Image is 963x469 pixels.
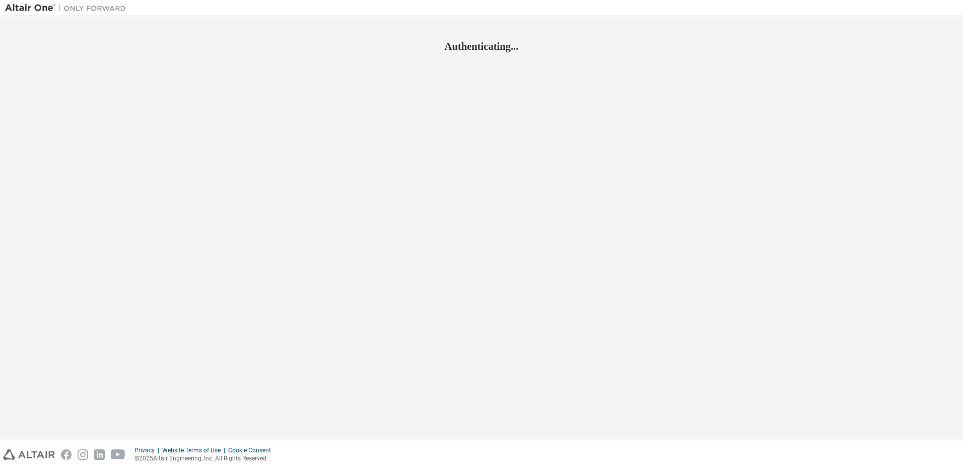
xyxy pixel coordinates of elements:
img: youtube.svg [111,449,125,460]
h2: Authenticating... [5,40,958,53]
img: Altair One [5,3,131,13]
p: © 2025 Altair Engineering, Inc. All Rights Reserved. [134,454,277,463]
img: instagram.svg [78,449,88,460]
img: facebook.svg [61,449,72,460]
div: Website Terms of Use [162,446,228,454]
div: Cookie Consent [228,446,277,454]
div: Privacy [134,446,162,454]
img: altair_logo.svg [3,449,55,460]
img: linkedin.svg [94,449,105,460]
